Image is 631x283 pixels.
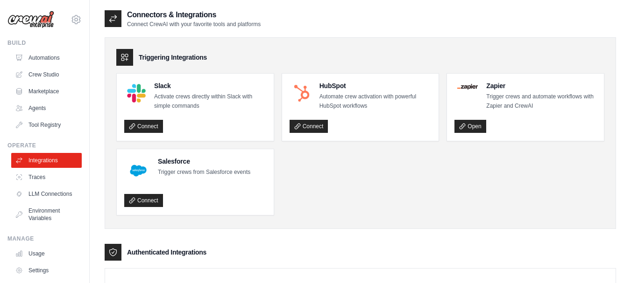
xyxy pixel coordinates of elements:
a: LLM Connections [11,186,82,201]
div: Manage [7,235,82,242]
a: Crew Studio [11,67,82,82]
img: Zapier Logo [457,84,478,90]
a: Connect [290,120,328,133]
div: Build [7,39,82,47]
a: Integrations [11,153,82,168]
h4: HubSpot [319,81,432,90]
a: Automations [11,50,82,65]
img: Salesforce Logo [127,159,149,182]
h2: Connectors & Integrations [127,9,261,21]
h3: Authenticated Integrations [127,248,206,257]
a: Usage [11,246,82,261]
a: Open [454,120,486,133]
a: Connect [124,194,163,207]
a: Settings [11,263,82,278]
h4: Slack [154,81,266,90]
img: Slack Logo [127,84,146,103]
h3: Triggering Integrations [139,53,207,62]
p: Trigger crews and automate workflows with Zapier and CrewAI [486,92,596,110]
h4: Salesforce [158,157,250,166]
h4: Zapier [486,81,596,90]
a: Marketplace [11,84,82,99]
div: Operate [7,142,82,149]
a: Traces [11,170,82,185]
a: Connect [124,120,163,133]
p: Automate crew activation with powerful HubSpot workflows [319,92,432,110]
a: Environment Variables [11,203,82,226]
img: HubSpot Logo [292,84,311,103]
a: Agents [11,101,82,116]
p: Activate crews directly within Slack with simple commands [154,92,266,110]
img: Logo [7,11,54,28]
p: Trigger crews from Salesforce events [158,168,250,177]
p: Connect CrewAI with your favorite tools and platforms [127,21,261,28]
a: Tool Registry [11,117,82,132]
